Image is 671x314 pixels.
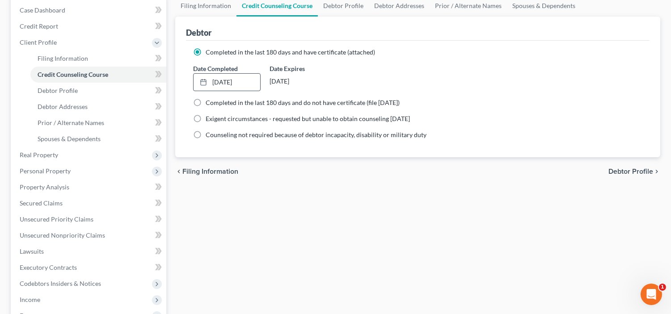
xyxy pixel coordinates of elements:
span: Secured Claims [20,199,63,207]
span: Income [20,296,40,303]
i: chevron_right [653,168,660,175]
div: [DATE] [270,73,337,89]
a: Debtor Profile [30,83,166,99]
span: Exigent circumstances - requested but unable to obtain counseling [DATE] [206,115,410,122]
span: Debtor Addresses [38,103,88,110]
label: Date Completed [193,64,238,73]
a: Credit Report [13,18,166,34]
button: Debtor Profile chevron_right [608,168,660,175]
a: Credit Counseling Course [30,67,166,83]
a: Debtor Addresses [30,99,166,115]
a: Executory Contracts [13,260,166,276]
label: Date Expires [270,64,337,73]
a: Lawsuits [13,243,166,260]
span: Debtor Profile [38,87,78,94]
a: Spouses & Dependents [30,131,166,147]
iframe: Intercom live chat [641,284,662,305]
a: Unsecured Nonpriority Claims [13,227,166,243]
span: 1 [659,284,666,291]
a: [DATE] [194,74,260,91]
a: Filing Information [30,50,166,67]
span: Completed in the last 180 days and do not have certificate (file [DATE]) [206,99,400,106]
a: Secured Claims [13,195,166,211]
button: chevron_left Filing Information [175,168,238,175]
span: Filing Information [182,168,238,175]
span: Counseling not required because of debtor incapacity, disability or military duty [206,131,426,138]
a: Prior / Alternate Names [30,115,166,131]
span: Credit Report [20,22,58,30]
span: Lawsuits [20,247,44,255]
span: Completed in the last 180 days and have certificate (attached) [206,48,375,56]
i: chevron_left [175,168,182,175]
a: Case Dashboard [13,2,166,18]
span: Spouses & Dependents [38,135,101,142]
span: Executory Contracts [20,264,77,271]
span: Prior / Alternate Names [38,119,104,126]
span: Real Property [20,151,58,159]
span: Credit Counseling Course [38,71,108,78]
span: Unsecured Nonpriority Claims [20,231,105,239]
span: Property Analysis [20,183,69,191]
span: Filing Information [38,54,88,62]
span: Client Profile [20,38,57,46]
div: Debtor [186,27,211,38]
span: Debtor Profile [608,168,653,175]
span: Unsecured Priority Claims [20,215,93,223]
span: Case Dashboard [20,6,65,14]
span: Personal Property [20,167,71,175]
a: Unsecured Priority Claims [13,211,166,227]
a: Property Analysis [13,179,166,195]
span: Codebtors Insiders & Notices [20,280,101,287]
